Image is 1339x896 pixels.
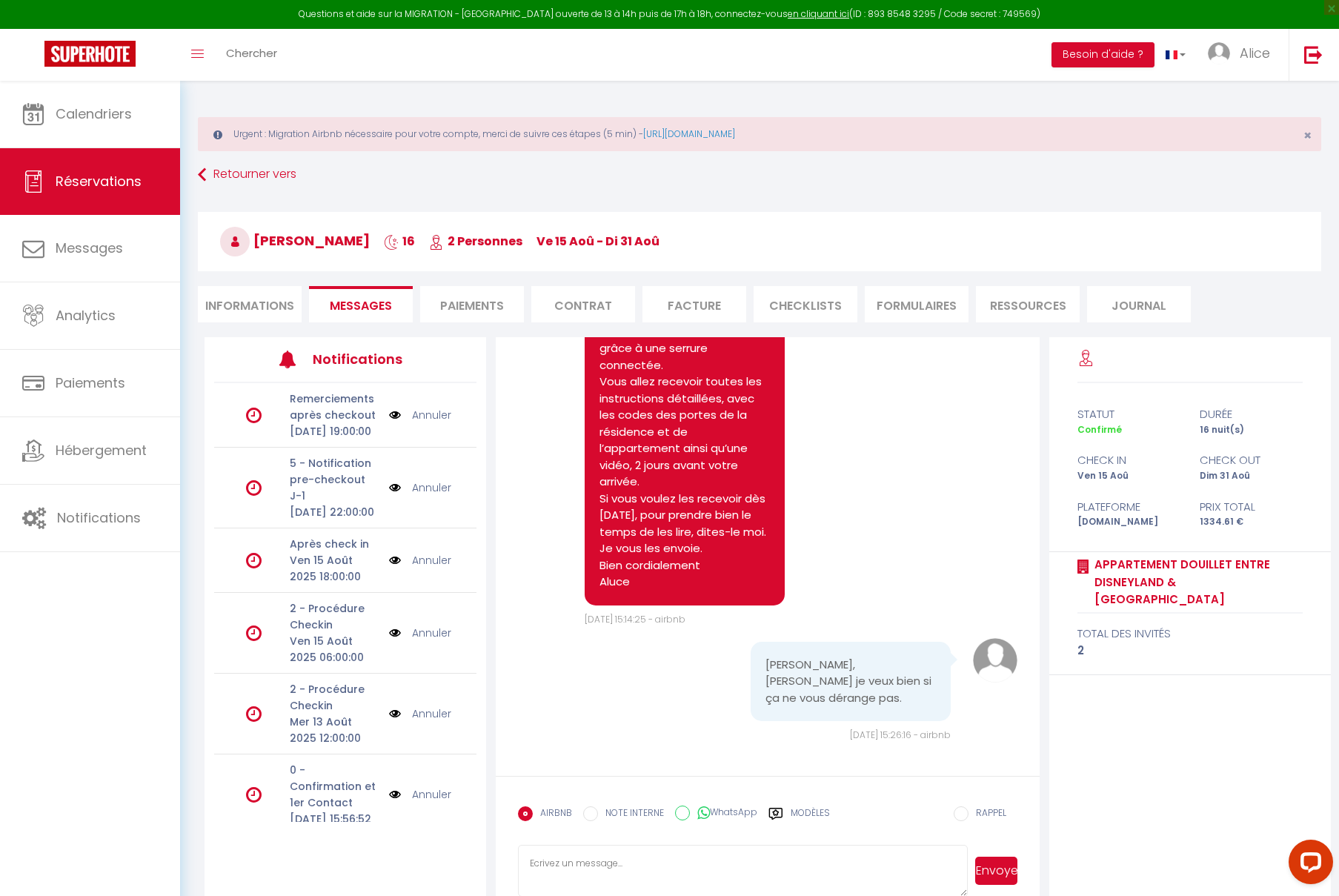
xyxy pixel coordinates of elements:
a: Annuler [412,479,451,496]
div: [DOMAIN_NAME] [1068,515,1190,529]
p: 2 - Procédure Checkin [290,681,379,714]
p: Ven 15 Août 2025 18:00:00 [290,552,379,585]
img: Super Booking [44,41,136,67]
button: Close [1303,129,1312,142]
p: 5 - Notification pre-checkout J-1 [290,455,379,504]
li: FORMULAIRES [865,286,968,322]
label: RAPPEL [968,806,1006,823]
div: durée [1190,405,1312,423]
span: ve 15 Aoû - di 31 Aoû [536,233,659,250]
label: WhatsApp [690,806,757,822]
div: Dim 31 Aoû [1190,469,1312,483]
span: × [1303,126,1312,145]
div: 2 [1077,642,1303,660]
div: 1334.61 € [1190,515,1312,529]
li: Contrat [531,286,635,322]
p: 0 - Confirmation et 1er Contact [290,762,379,811]
a: Annuler [412,706,451,722]
div: check in [1068,451,1190,469]
label: AIRBNB [533,806,572,823]
li: Informations [198,286,302,322]
img: NO IMAGE [389,706,401,722]
p: Remerciements après checkout [290,391,379,423]
span: Alice [1240,44,1270,62]
p: [DATE] 15:56:52 [290,811,379,827]
span: Notifications [57,508,141,527]
a: Annuler [412,625,451,641]
li: CHECKLISTS [754,286,857,322]
span: Confirmé [1077,423,1122,436]
div: Urgent : Migration Airbnb nécessaire pour votre compte, merci de suivre ces étapes (5 min) - [198,117,1321,151]
span: Messages [330,297,392,314]
pre: Bonjour [PERSON_NAME], Il n’y a pas de remise des clés. L’arrivée est 100% autonome grâce à une s... [599,291,770,591]
img: NO IMAGE [389,552,401,568]
a: Appartement douillet entre Disneyland & [GEOGRAPHIC_DATA] [1089,556,1303,608]
a: Annuler [412,552,451,568]
button: Envoyer [975,857,1017,885]
button: Besoin d'aide ? [1051,42,1154,67]
div: 16 nuit(s) [1190,423,1312,437]
div: statut [1068,405,1190,423]
div: Ven 15 Aoû [1068,469,1190,483]
span: Hébergement [56,441,147,459]
label: NOTE INTERNE [598,806,664,823]
a: Annuler [412,786,451,803]
img: NO IMAGE [389,786,401,803]
label: Modèles [791,806,830,832]
img: NO IMAGE [389,625,401,641]
span: Analytics [56,306,116,325]
p: Mer 13 Août 2025 12:00:00 [290,714,379,746]
a: Retourner vers [198,162,1321,188]
h3: Notifications [313,342,422,376]
span: 16 [384,233,415,250]
a: Annuler [412,407,451,423]
p: [DATE] 19:00:00 [290,423,379,439]
span: [DATE] 15:26:16 - airbnb [850,729,951,741]
span: Paiements [56,374,125,392]
img: NO IMAGE [389,407,401,423]
img: ... [1208,42,1230,64]
img: NO IMAGE [389,479,401,496]
iframe: LiveChat chat widget [1277,834,1339,896]
img: logout [1304,45,1323,64]
span: Messages [56,239,123,257]
div: check out [1190,451,1312,469]
a: Chercher [215,29,288,81]
span: [PERSON_NAME] [220,231,370,250]
p: Ven 15 Août 2025 06:00:00 [290,633,379,666]
span: Réservations [56,172,142,190]
p: 2 - Procédure Checkin [290,600,379,633]
div: total des invités [1077,625,1303,643]
li: Paiements [420,286,524,322]
a: en cliquant ici [788,7,849,20]
div: Plateforme [1068,498,1190,516]
p: Après check in [290,536,379,552]
a: ... Alice [1197,29,1289,81]
span: Calendriers [56,104,132,123]
img: avatar.png [973,638,1017,683]
li: Facture [642,286,746,322]
span: 2 Personnes [429,233,522,250]
p: [DATE] 22:00:00 [290,504,379,520]
li: Journal [1087,286,1191,322]
span: Chercher [226,45,277,61]
pre: [PERSON_NAME], [PERSON_NAME] je veux bien si ça ne vous dérange pas. [765,657,936,707]
div: Prix total [1190,498,1312,516]
span: [DATE] 15:14:25 - airbnb [585,613,685,625]
a: [URL][DOMAIN_NAME] [643,127,735,140]
li: Ressources [976,286,1080,322]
